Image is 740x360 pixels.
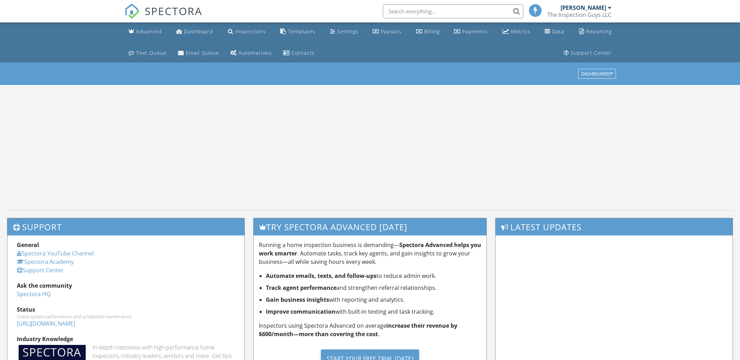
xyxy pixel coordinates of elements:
div: Support Center [571,49,612,56]
p: Running a home inspection business is demanding— . Automate tasks, track key agents, and gain ins... [259,241,481,266]
a: Text Queue [126,47,170,60]
div: Text Queue [136,49,167,56]
input: Search everything... [383,4,523,18]
div: Reporting [586,28,612,35]
li: with reporting and analytics. [266,295,481,304]
a: Spectora HQ [17,290,51,298]
a: Support Center [561,47,615,60]
a: Contacts [280,47,317,60]
a: SPECTORA [124,9,202,24]
a: Spectora Academy [17,258,74,266]
strong: Spectora Advanced helps you work smarter [259,241,481,257]
strong: Gain business insights [266,296,329,304]
p: Inspectors using Spectora Advanced on average . [259,321,481,338]
a: Spectora YouTube Channel [17,249,94,257]
span: SPECTORA [145,4,202,18]
div: Payments [462,28,488,35]
div: Dashboards [581,72,613,76]
li: and strengthen referral relationships. [266,284,481,292]
div: Check system performance and scheduled maintenance. [17,314,235,319]
a: Billing [413,25,443,38]
div: Settings [337,28,358,35]
li: with built-in texting and task tracking. [266,307,481,316]
h3: Support [7,218,244,235]
a: Email Queue [175,47,222,60]
h3: Try spectora advanced [DATE] [254,218,486,235]
a: Settings [327,25,361,38]
div: Templates [288,28,315,35]
img: The Best Home Inspection Software - Spectora [124,4,140,19]
div: Inspections [235,28,266,35]
button: Dashboards [578,69,616,79]
div: Automations [238,49,272,56]
div: Billing [424,28,440,35]
div: Industry Knowledge [17,335,235,343]
a: Templates [277,25,318,38]
div: Payouts [381,28,401,35]
h3: Latest Updates [496,218,733,235]
strong: Automate emails, texts, and follow-ups [266,272,376,280]
div: Dashboard [184,28,213,35]
div: Ask the community [17,281,235,290]
a: Support Center [17,266,64,274]
a: Advanced [126,25,165,38]
div: Metrics [511,28,530,35]
a: Payouts [370,25,404,38]
div: Contacts [292,49,315,56]
div: Status [17,305,235,314]
li: to reduce admin work. [266,272,481,280]
a: Reporting [576,25,615,38]
strong: General [17,241,39,249]
strong: increase their revenue by $600/month—more than covering the cost [259,322,457,338]
a: Payments [451,25,491,38]
a: Dashboard [173,25,216,38]
strong: Improve communication [266,308,335,315]
div: [PERSON_NAME] [561,4,606,11]
a: [URL][DOMAIN_NAME] [17,320,75,327]
strong: Track agent performance [266,284,336,292]
a: Inspections [225,25,269,38]
div: Email Queue [186,49,219,56]
div: Data [552,28,564,35]
a: Data [542,25,567,38]
div: Advanced [136,28,162,35]
a: Metrics [500,25,533,38]
div: The Inspection Guys LLC [547,11,611,18]
a: Automations (Basic) [228,47,275,60]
